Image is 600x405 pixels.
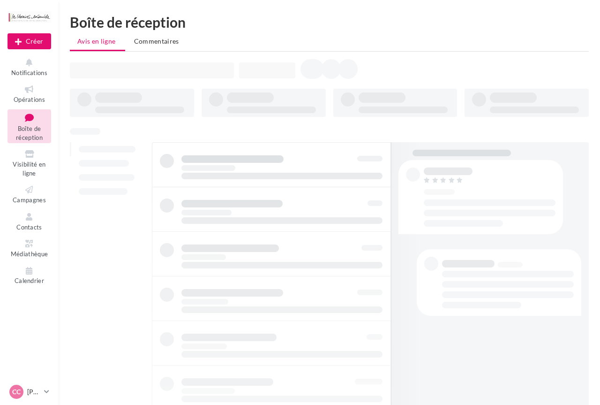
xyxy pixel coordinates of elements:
div: Nouvelle campagne [7,33,51,49]
span: Opérations [14,96,45,103]
span: Notifications [11,69,47,76]
a: Contacts [7,210,51,233]
a: Boîte de réception [7,109,51,144]
button: Notifications [7,55,51,78]
a: Calendrier [7,264,51,287]
div: Boîte de réception [70,15,589,29]
span: Boîte de réception [16,125,43,141]
a: Campagnes [7,183,51,206]
a: Visibilité en ligne [7,147,51,179]
span: Calendrier [15,277,44,285]
span: Commentaires [134,37,179,45]
a: CC [PERSON_NAME] [7,383,51,401]
span: CC [12,387,21,397]
a: Médiathèque [7,237,51,260]
a: Opérations [7,82,51,105]
span: Campagnes [13,196,46,204]
span: Contacts [16,223,42,231]
span: Médiathèque [11,250,48,258]
span: Visibilité en ligne [13,160,45,177]
p: [PERSON_NAME] [27,387,40,397]
button: Créer [7,33,51,49]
